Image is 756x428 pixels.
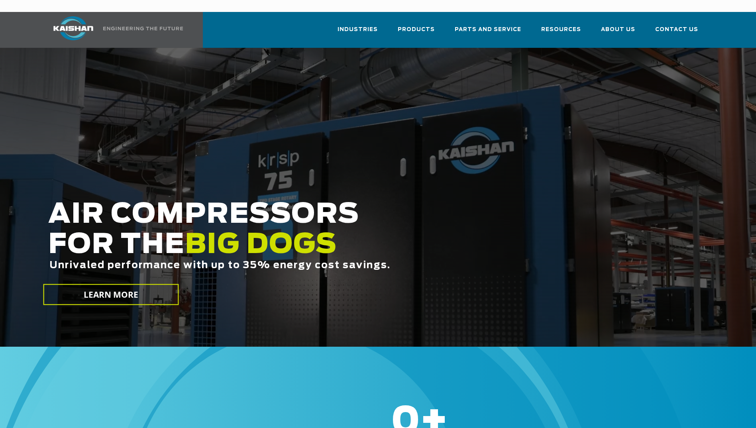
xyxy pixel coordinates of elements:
[49,261,391,270] span: Unrivaled performance with up to 35% energy cost savings.
[398,19,435,46] a: Products
[541,19,581,46] a: Resources
[655,25,698,34] span: Contact Us
[338,19,378,46] a: Industries
[601,25,635,34] span: About Us
[43,16,103,40] img: kaishan logo
[655,19,698,46] a: Contact Us
[601,19,635,46] a: About Us
[185,232,337,259] span: BIG DOGS
[398,25,435,34] span: Products
[338,25,378,34] span: Industries
[83,289,138,300] span: LEARN MORE
[103,27,183,30] img: Engineering the future
[455,19,521,46] a: Parts and Service
[48,200,597,296] h2: AIR COMPRESSORS FOR THE
[391,416,726,427] h6: +
[43,12,185,48] a: Kaishan USA
[541,25,581,34] span: Resources
[455,25,521,34] span: Parts and Service
[43,284,179,305] a: LEARN MORE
